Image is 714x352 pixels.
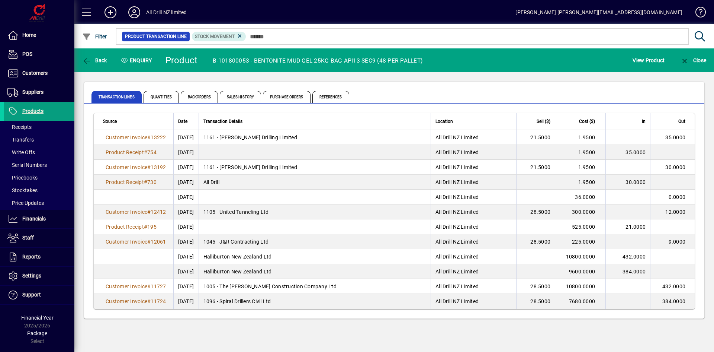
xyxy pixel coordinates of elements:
span: # [147,164,151,170]
span: 30.0000 [625,179,646,185]
span: 12061 [151,239,166,245]
a: Customer Invoice#12061 [103,238,169,246]
span: 432.0000 [623,254,646,260]
span: # [147,298,151,304]
span: Receipts [7,124,32,130]
span: Customers [22,70,48,76]
span: All Drill NZ Limited [435,194,479,200]
div: [PERSON_NAME] [PERSON_NAME][EMAIL_ADDRESS][DOMAIN_NAME] [515,6,682,18]
span: # [147,239,151,245]
app-page-header-button: Back [74,54,115,67]
td: 1005 - The [PERSON_NAME] Construction Company Ltd [199,279,431,294]
span: 11724 [151,298,166,304]
mat-chip: Product Transaction Type: Stock movement [192,32,246,41]
a: Customer Invoice#12412 [103,208,169,216]
td: 1105 - United Tunneling Ltd [199,204,431,219]
a: Settings [4,267,74,285]
td: 28.5000 [516,234,561,249]
span: Quantities [144,91,179,103]
td: 1096 - Spiral Drillers Civil Ltd [199,294,431,309]
td: 1161 - [PERSON_NAME] Drilling Limited [199,130,431,145]
td: 300.0000 [561,204,605,219]
a: Customer Invoice#13222 [103,133,169,142]
span: Product Receipt [106,149,144,155]
span: Transaction Details [203,117,242,126]
span: Out [678,117,685,126]
span: Date [178,117,187,126]
span: All Drill NZ Limited [435,298,479,304]
span: 384.0000 [623,269,646,275]
div: Location [435,117,512,126]
span: 13222 [151,134,166,140]
a: Transfers [4,133,74,146]
span: Stock movement [195,34,235,39]
span: Backorders [181,91,218,103]
td: 7680.0000 [561,294,605,309]
span: Pricebooks [7,175,38,181]
a: Customers [4,64,74,83]
button: Back [80,54,109,67]
span: 730 [147,179,157,185]
td: 10800.0000 [561,249,605,264]
a: Write Offs [4,146,74,159]
td: 9600.0000 [561,264,605,279]
td: [DATE] [173,145,199,160]
span: All Drill NZ Limited [435,224,479,230]
span: 9.0000 [669,239,686,245]
span: 13192 [151,164,166,170]
span: Staff [22,235,34,241]
span: Price Updates [7,200,44,206]
a: Product Receipt#195 [103,223,159,231]
div: Cost ($) [566,117,602,126]
td: 28.5000 [516,279,561,294]
span: 0.0000 [669,194,686,200]
span: Home [22,32,36,38]
span: Support [22,292,41,298]
td: 1.9500 [561,130,605,145]
td: 36.0000 [561,190,605,204]
span: Transfers [7,137,34,143]
td: [DATE] [173,249,199,264]
span: Transaction Lines [91,91,142,103]
span: Filter [82,34,107,39]
span: Customer Invoice [106,283,147,289]
a: Financials [4,210,74,228]
span: Sell ($) [537,117,550,126]
span: All Drill NZ Limited [435,164,479,170]
td: 1.9500 [561,175,605,190]
span: 754 [147,149,157,155]
span: Sales History [220,91,261,103]
td: [DATE] [173,190,199,204]
span: # [147,283,151,289]
span: Cost ($) [579,117,595,126]
td: Halliburton New Zealand Ltd [199,264,431,279]
span: # [144,179,147,185]
span: POS [22,51,32,57]
td: [DATE] [173,294,199,309]
div: B-101800053 - BENTONITE MUD GEL 25KG BAG API13 SEC9 (48 PER PALLET) [213,55,422,67]
span: In [642,117,646,126]
span: Product Transaction Line [125,33,187,40]
div: Product [165,54,198,66]
td: [DATE] [173,279,199,294]
a: Reports [4,248,74,266]
td: 28.5000 [516,204,561,219]
td: 21.5000 [516,160,561,175]
span: All Drill NZ Limited [435,283,479,289]
div: Enquiry [115,54,160,66]
a: Home [4,26,74,45]
span: Location [435,117,453,126]
span: Customer Invoice [106,239,147,245]
td: [DATE] [173,175,199,190]
span: Financial Year [21,315,54,321]
a: Customer Invoice#13192 [103,163,169,171]
span: # [144,149,147,155]
span: # [144,224,147,230]
span: View Product [633,54,665,66]
span: 12412 [151,209,166,215]
a: Customer Invoice#11724 [103,297,169,305]
span: 12.0000 [665,209,685,215]
td: 1.9500 [561,145,605,160]
span: All Drill NZ Limited [435,239,479,245]
div: Source [103,117,169,126]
